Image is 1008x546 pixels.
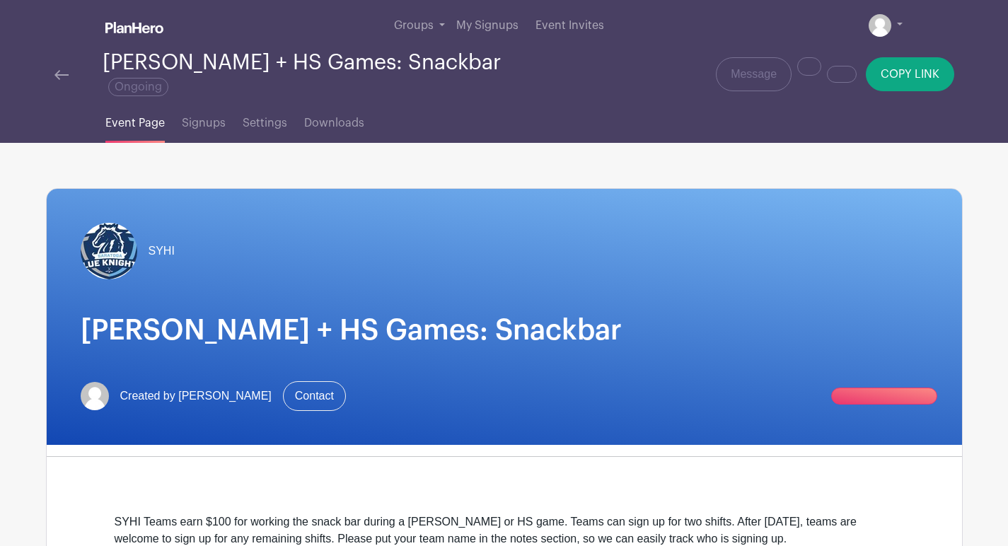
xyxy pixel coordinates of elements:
[54,70,69,80] img: back-arrow-29a5d9b10d5bd6ae65dc969a981735edf675c4d7a1fe02e03b50dbd4ba3cdb55.svg
[243,115,287,132] span: Settings
[243,98,287,143] a: Settings
[81,313,928,347] h1: [PERSON_NAME] + HS Games: Snackbar
[81,382,109,410] img: default-ce2991bfa6775e67f084385cd625a349d9dcbb7a52a09fb2fda1e96e2d18dcdb.png
[103,51,561,98] div: [PERSON_NAME] + HS Games: Snackbar
[81,223,137,279] img: SYHI%20Logo_GOOD.jpeg
[456,20,519,31] span: My Signups
[535,20,604,31] span: Event Invites
[105,98,165,143] a: Event Page
[394,20,434,31] span: Groups
[731,66,777,83] span: Message
[105,115,165,132] span: Event Page
[105,22,163,33] img: logo_white-6c42ec7e38ccf1d336a20a19083b03d10ae64f83f12c07503d8b9e83406b4c7d.svg
[149,243,175,260] span: SYHI
[866,57,954,91] button: COPY LINK
[182,115,226,132] span: Signups
[716,57,792,91] a: Message
[182,98,226,143] a: Signups
[869,14,891,37] img: default-ce2991bfa6775e67f084385cd625a349d9dcbb7a52a09fb2fda1e96e2d18dcdb.png
[304,98,364,143] a: Downloads
[881,69,939,80] span: COPY LINK
[120,388,272,405] span: Created by [PERSON_NAME]
[283,381,346,411] a: Contact
[108,78,168,96] span: Ongoing
[304,115,364,132] span: Downloads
